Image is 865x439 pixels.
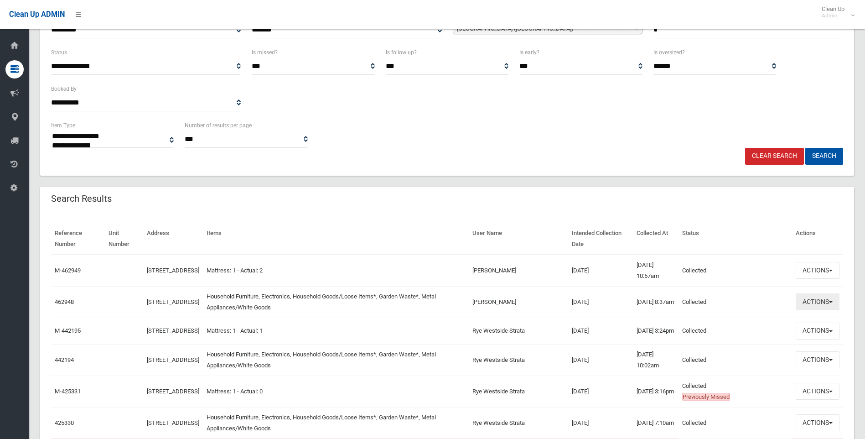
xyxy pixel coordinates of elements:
td: Collected [679,318,792,344]
button: Actions [796,383,839,400]
td: [DATE] [568,286,633,318]
label: Is early? [519,47,539,57]
td: [DATE] [568,376,633,407]
label: Status [51,47,67,57]
td: Collected [679,344,792,376]
label: Item Type [51,120,75,131]
a: M-425331 [55,388,81,395]
a: [STREET_ADDRESS] [147,327,199,334]
td: Household Furniture, Electronics, Household Goods/Loose Items*, Garden Waste*, Metal Appliances/W... [203,344,469,376]
button: Actions [796,262,839,279]
a: 425330 [55,419,74,426]
a: 462948 [55,298,74,305]
th: Collected At [633,223,679,255]
th: Address [143,223,203,255]
td: [DATE] 3:16pm [633,376,679,407]
td: [PERSON_NAME] [469,286,568,318]
th: User Name [469,223,568,255]
td: Mattress: 1 - Actual: 0 [203,376,469,407]
td: [DATE] 10:02am [633,344,679,376]
td: Collected [679,286,792,318]
td: Rye Westside Strata [469,376,568,407]
th: Intended Collection Date [568,223,633,255]
span: Clean Up [817,5,854,19]
td: [PERSON_NAME] [469,255,568,287]
th: Actions [792,223,843,255]
a: [STREET_ADDRESS] [147,298,199,305]
td: Household Furniture, Electronics, Household Goods/Loose Items*, Garden Waste*, Metal Appliances/W... [203,286,469,318]
td: [DATE] 8:37am [633,286,679,318]
a: [STREET_ADDRESS] [147,356,199,363]
td: [DATE] [568,344,633,376]
button: Actions [796,323,839,340]
label: Is follow up? [386,47,417,57]
th: Status [679,223,792,255]
td: [DATE] [568,318,633,344]
a: 442194 [55,356,74,363]
span: Clean Up ADMIN [9,10,65,19]
small: Admin [822,12,844,19]
label: Number of results per page [185,120,252,131]
a: [STREET_ADDRESS] [147,267,199,274]
td: Collected [679,255,792,287]
th: Items [203,223,469,255]
td: Rye Westside Strata [469,407,568,439]
td: Mattress: 1 - Actual: 2 [203,255,469,287]
td: Collected [679,407,792,439]
label: Is oversized? [653,47,685,57]
a: M-462949 [55,267,81,274]
label: Booked By [51,84,77,94]
button: Actions [796,293,839,310]
td: Household Furniture, Electronics, Household Goods/Loose Items*, Garden Waste*, Metal Appliances/W... [203,407,469,439]
a: [STREET_ADDRESS] [147,388,199,395]
th: Unit Number [105,223,143,255]
label: Is missed? [252,47,278,57]
td: Rye Westside Strata [469,318,568,344]
a: M-442195 [55,327,81,334]
button: Actions [796,414,839,431]
button: Search [805,148,843,165]
span: Previously Missed [682,393,730,401]
a: Clear Search [745,148,804,165]
th: Reference Number [51,223,105,255]
td: Rye Westside Strata [469,344,568,376]
button: Actions [796,351,839,368]
a: [STREET_ADDRESS] [147,419,199,426]
td: [DATE] [568,255,633,287]
td: [DATE] 7:10am [633,407,679,439]
header: Search Results [40,190,123,208]
td: Mattress: 1 - Actual: 1 [203,318,469,344]
td: [DATE] [568,407,633,439]
td: [DATE] 3:24pm [633,318,679,344]
td: Collected [679,376,792,407]
td: [DATE] 10:57am [633,255,679,287]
